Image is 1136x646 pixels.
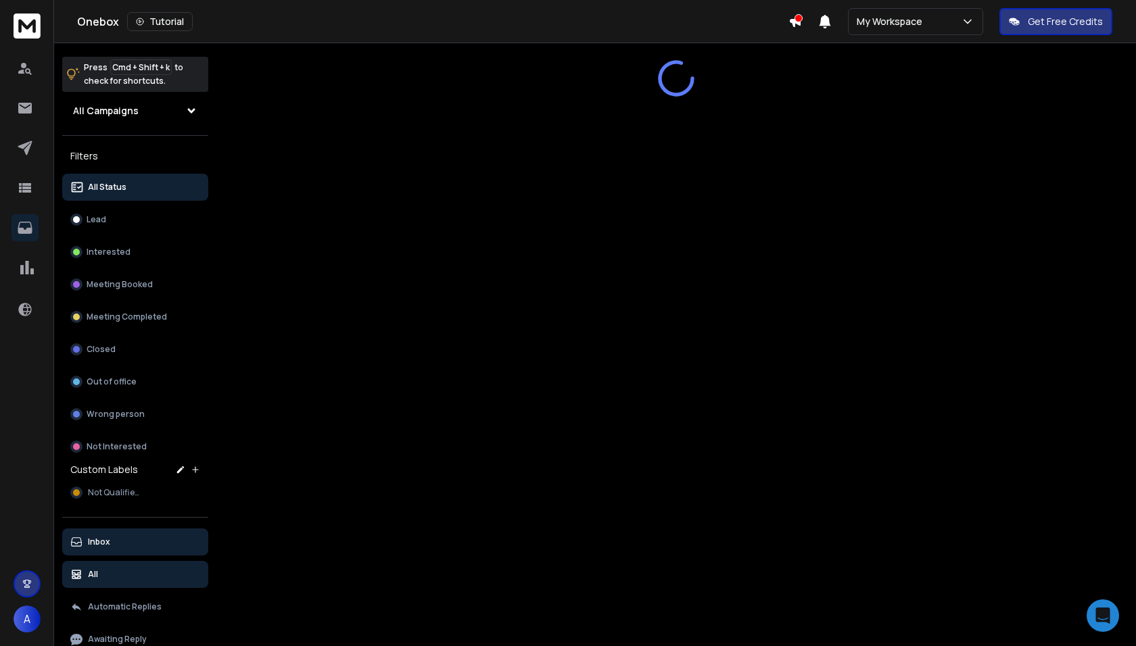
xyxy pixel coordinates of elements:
button: Meeting Completed [62,303,208,330]
p: Interested [87,247,131,257]
div: Open Intercom Messenger [1087,599,1119,632]
p: Automatic Replies [88,601,162,612]
p: All [88,569,98,580]
p: Closed [87,344,116,355]
h3: Filters [62,147,208,166]
button: Lead [62,206,208,233]
button: Not Qualified [62,479,208,506]
p: Wrong person [87,409,145,420]
button: Tutorial [127,12,193,31]
p: Press to check for shortcuts. [84,61,183,88]
span: Not Qualified [88,487,140,498]
p: Meeting Completed [87,312,167,322]
p: Lead [87,214,106,225]
button: A [14,605,41,632]
span: Cmd + Shift + k [110,59,172,75]
button: All [62,561,208,588]
div: Onebox [77,12,788,31]
button: Automatic Replies [62,593,208,620]
p: Get Free Credits [1028,15,1103,28]
h1: All Campaigns [73,104,139,118]
button: Closed [62,336,208,363]
button: Out of office [62,368,208,395]
p: My Workspace [857,15,928,28]
button: All Campaigns [62,97,208,124]
button: Get Free Credits [999,8,1112,35]
p: Out of office [87,376,137,387]
button: Interested [62,239,208,266]
button: Wrong person [62,401,208,428]
button: Not Interested [62,433,208,460]
button: Meeting Booked [62,271,208,298]
p: Meeting Booked [87,279,153,290]
button: All Status [62,174,208,201]
button: Inbox [62,528,208,555]
p: Not Interested [87,441,147,452]
p: Inbox [88,537,110,547]
p: All Status [88,182,126,193]
h3: Custom Labels [70,463,138,476]
p: Awaiting Reply [88,634,147,645]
